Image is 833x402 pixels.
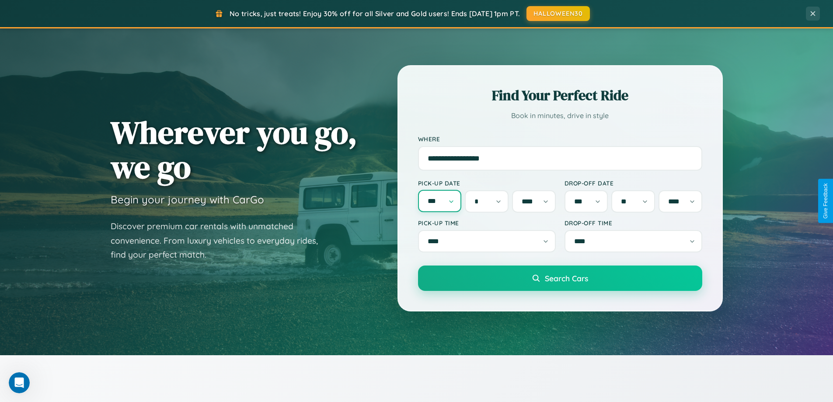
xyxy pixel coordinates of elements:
[418,135,702,143] label: Where
[418,219,556,227] label: Pick-up Time
[545,273,588,283] span: Search Cars
[565,179,702,187] label: Drop-off Date
[230,9,520,18] span: No tricks, just treats! Enjoy 30% off for all Silver and Gold users! Ends [DATE] 1pm PT.
[823,183,829,219] div: Give Feedback
[111,219,329,262] p: Discover premium car rentals with unmatched convenience. From luxury vehicles to everyday rides, ...
[526,6,590,21] button: HALLOWEEN30
[418,109,702,122] p: Book in minutes, drive in style
[565,219,702,227] label: Drop-off Time
[111,193,264,206] h3: Begin your journey with CarGo
[418,266,702,291] button: Search Cars
[418,86,702,105] h2: Find Your Perfect Ride
[418,179,556,187] label: Pick-up Date
[9,372,30,393] iframe: Intercom live chat
[111,115,357,184] h1: Wherever you go, we go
